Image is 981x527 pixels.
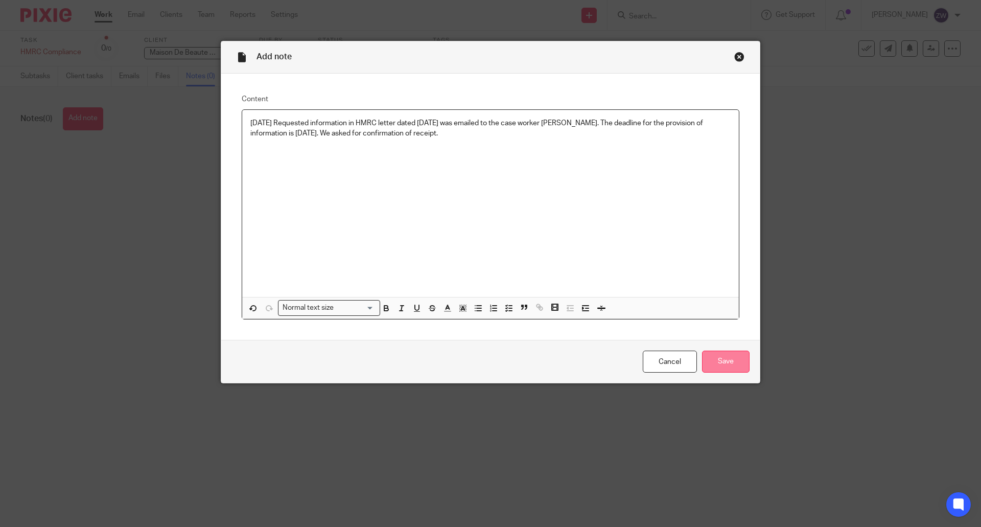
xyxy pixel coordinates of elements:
[278,300,380,316] div: Search for option
[281,303,336,313] span: Normal text size
[242,94,739,104] label: Content
[256,53,292,61] span: Add note
[337,303,374,313] input: Search for option
[643,351,697,373] a: Cancel
[250,118,731,139] p: [DATE] Requested information in HMRC letter dated [DATE] was emailed to the case worker [PERSON_N...
[734,52,744,62] div: Close this dialog window
[702,351,750,373] input: Save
